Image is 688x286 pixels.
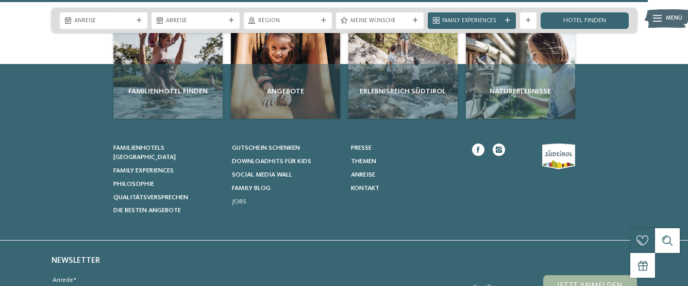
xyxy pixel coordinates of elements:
[231,9,340,119] a: Familienhotels in den Dolomiten: Urlaub im Reich der bleichen Berge Angebote
[113,145,176,161] span: Familienhotels [GEOGRAPHIC_DATA]
[442,17,501,25] span: Family Experiences
[232,158,311,165] span: Downloadhits für Kids
[351,158,376,165] span: Themen
[113,144,222,162] a: Familienhotels [GEOGRAPHIC_DATA]
[541,12,629,29] a: Hotel finden
[52,257,100,265] span: Newsletter
[113,166,222,176] a: Family Experiences
[351,144,460,153] a: Presse
[466,9,575,119] a: Familienhotels in den Dolomiten: Urlaub im Reich der bleichen Berge Naturerlebnisse
[351,185,379,192] span: Kontakt
[113,193,222,202] a: Qualitätsversprechen
[350,17,410,25] span: Meine Wünsche
[232,171,292,178] span: Social Media Wall
[351,184,460,193] a: Kontakt
[113,181,154,187] span: Philosophie
[232,157,341,166] a: Downloadhits für Kids
[113,9,223,119] a: Familienhotels in den Dolomiten: Urlaub im Reich der bleichen Berge Familienhotel finden
[113,180,222,189] a: Philosophie
[348,9,458,119] a: Familienhotels in den Dolomiten: Urlaub im Reich der bleichen Berge Erlebnisreich Südtirol
[232,198,246,205] span: Jobs
[351,171,375,178] span: Anreise
[232,197,341,206] a: Jobs
[351,170,460,180] a: Anreise
[232,185,271,192] span: Family Blog
[353,86,454,97] span: Erlebnisreich Südtirol
[258,17,317,25] span: Region
[232,144,341,153] a: Gutschein schenken
[232,184,341,193] a: Family Blog
[166,17,225,25] span: Abreise
[118,86,219,97] span: Familienhotel finden
[470,86,571,97] span: Naturerlebnisse
[113,206,222,215] a: Die besten Angebote
[113,167,174,174] span: Family Experiences
[351,145,372,151] span: Presse
[351,157,460,166] a: Themen
[113,194,188,201] span: Qualitätsversprechen
[74,17,133,25] span: Anreise
[113,207,181,214] span: Die besten Angebote
[235,86,336,97] span: Angebote
[232,170,341,180] a: Social Media Wall
[232,145,300,151] span: Gutschein schenken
